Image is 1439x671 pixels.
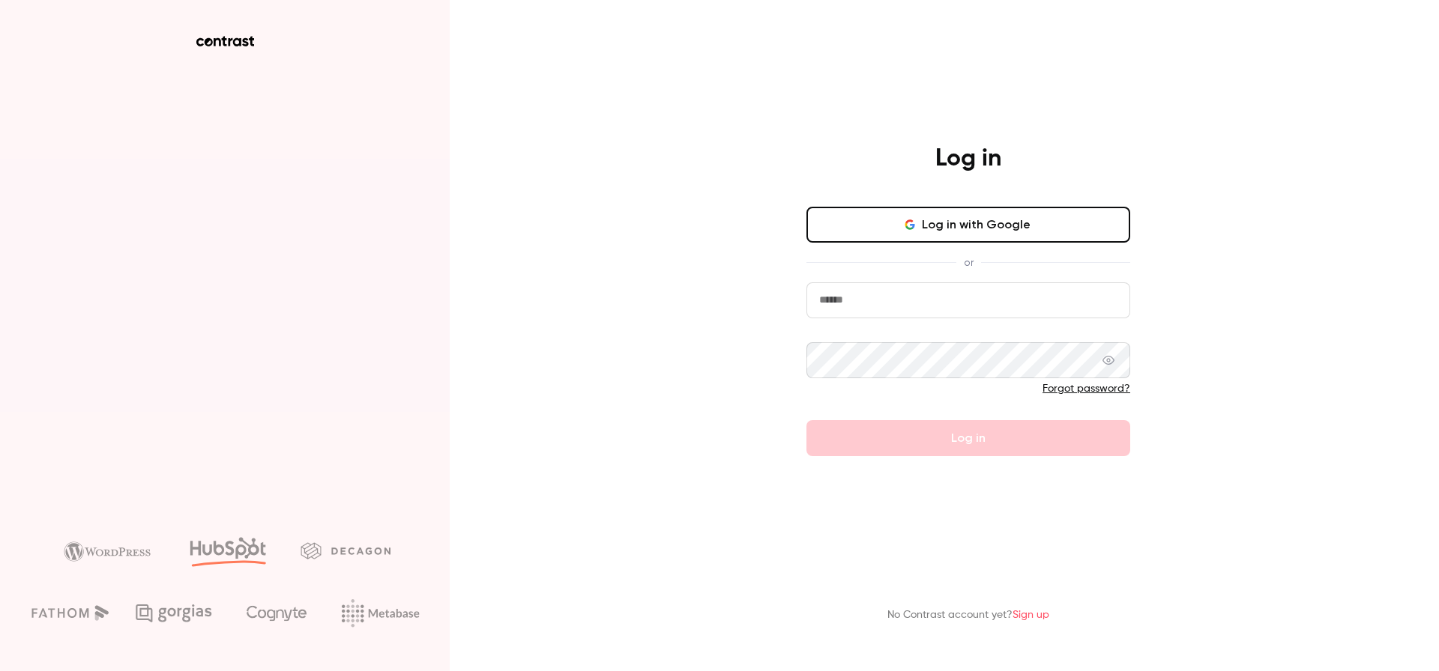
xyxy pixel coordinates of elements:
img: decagon [301,542,390,559]
button: Log in with Google [806,207,1130,243]
span: or [956,255,981,270]
a: Forgot password? [1043,383,1130,394]
a: Sign up [1013,610,1049,620]
p: No Contrast account yet? [887,607,1049,623]
h4: Log in [935,144,1001,174]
